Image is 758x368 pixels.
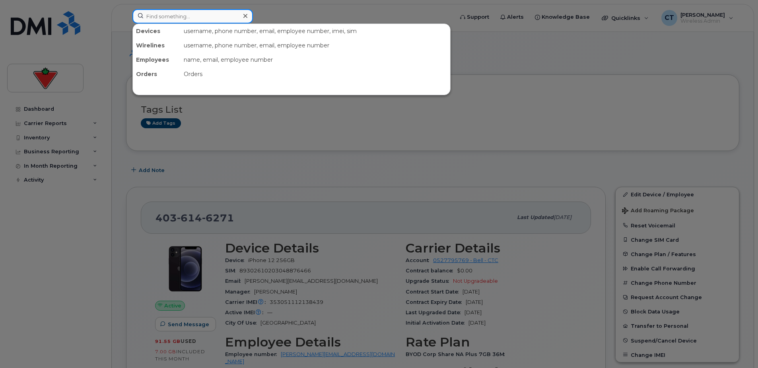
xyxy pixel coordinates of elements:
div: Devices [133,24,181,38]
div: Orders [181,67,450,81]
div: Employees [133,53,181,67]
div: Wirelines [133,38,181,53]
div: username, phone number, email, employee number [181,38,450,53]
div: name, email, employee number [181,53,450,67]
div: username, phone number, email, employee number, imei, sim [181,24,450,38]
div: Orders [133,67,181,81]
